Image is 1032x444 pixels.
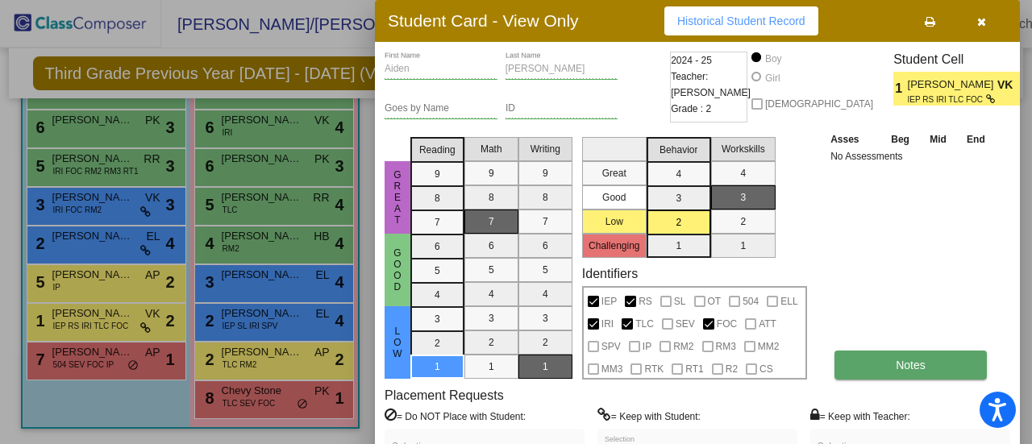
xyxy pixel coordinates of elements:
[893,79,907,98] span: 1
[764,52,782,66] div: Boy
[671,52,712,68] span: 2024 - 25
[708,292,722,311] span: OT
[908,93,986,106] span: IEP RS IRI TLC FOC
[826,131,880,148] th: Asses
[765,94,873,114] span: [DEMOGRAPHIC_DATA]
[639,292,652,311] span: RS
[388,10,579,31] h3: Student Card - View Only
[671,68,751,101] span: Teacher: [PERSON_NAME]
[956,131,995,148] th: End
[717,314,737,334] span: FOC
[601,337,621,356] span: SPV
[880,131,919,148] th: Beg
[685,359,703,379] span: RT1
[385,408,526,424] label: = Do NOT Place with Student:
[676,314,695,334] span: SEV
[758,337,780,356] span: MM2
[390,169,405,226] span: Great
[780,292,797,311] span: ELL
[601,292,617,311] span: IEP
[674,292,686,311] span: SL
[601,314,614,334] span: IRI
[826,148,996,164] td: No Assessments
[601,359,623,379] span: MM3
[908,77,997,93] span: [PERSON_NAME]
[597,408,701,424] label: = Keep with Student:
[390,247,405,293] span: Good
[643,337,651,356] span: IP
[764,71,780,85] div: Girl
[920,131,956,148] th: Mid
[726,359,738,379] span: R2
[759,359,773,379] span: CS
[644,359,664,379] span: RTK
[759,314,776,334] span: ATT
[664,6,818,35] button: Historical Student Record
[810,408,910,424] label: = Keep with Teacher:
[390,326,405,359] span: Low
[743,292,759,311] span: 504
[385,388,504,403] label: Placement Requests
[716,337,736,356] span: RM3
[635,314,654,334] span: TLC
[671,101,711,117] span: Grade : 2
[385,103,497,114] input: goes by name
[997,77,1020,93] span: VK
[896,359,926,371] span: Notes
[582,266,638,281] label: Identifiers
[677,15,805,27] span: Historical Student Record
[673,337,693,356] span: RM2
[834,351,987,380] button: Notes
